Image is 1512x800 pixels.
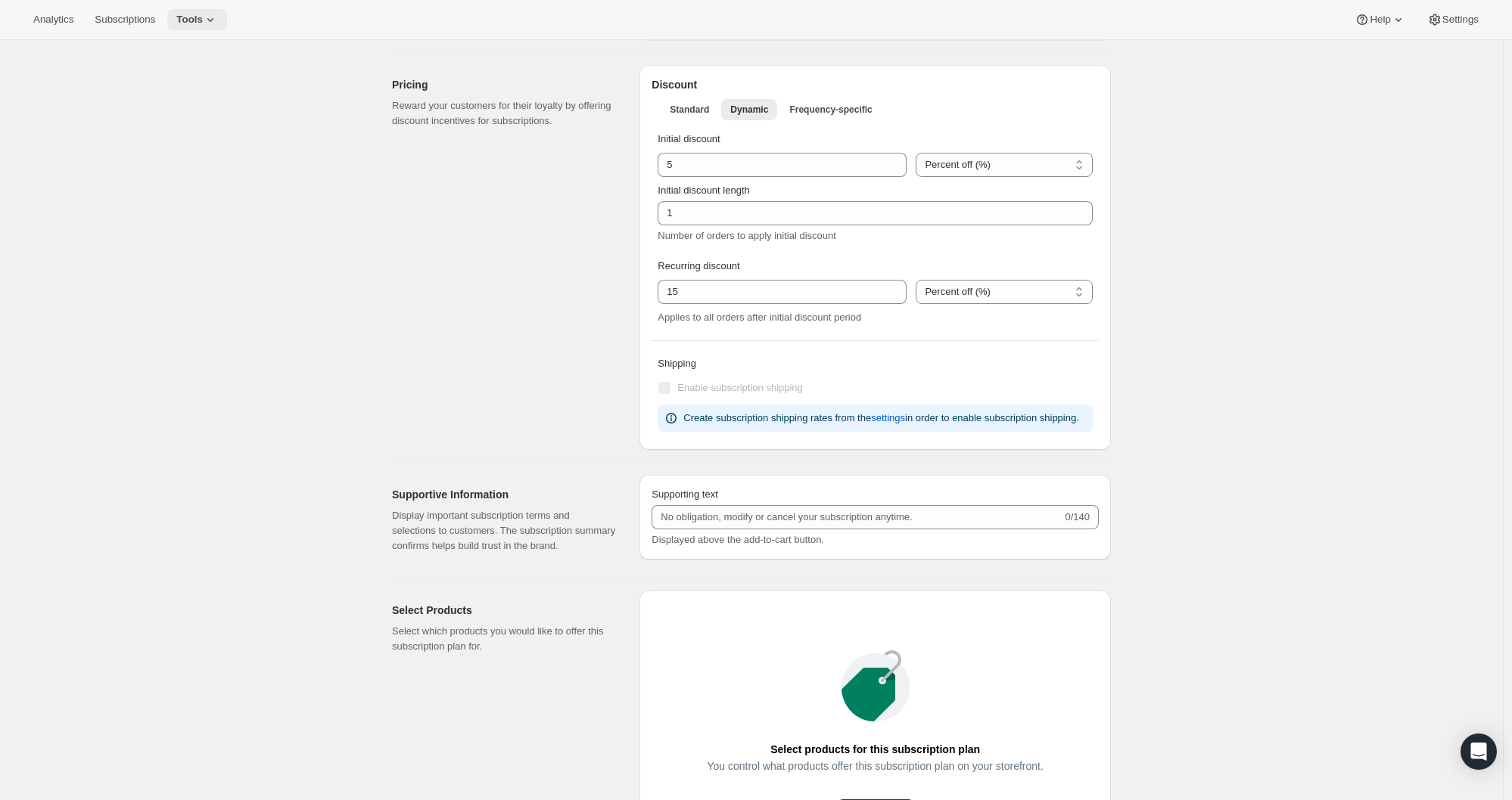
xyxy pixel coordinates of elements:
input: 3 [658,201,1070,225]
span: Enable subscription shipping [677,382,803,393]
div: Applies to all orders after initial discount period [658,310,1093,325]
span: settings [871,411,905,426]
h2: Select Products [392,603,615,618]
button: Settings [1418,9,1488,30]
input: No obligation, modify or cancel your subscription anytime. [652,505,1062,529]
button: settings [862,406,914,430]
p: Select which products you would like to offer this subscription plan for. [392,624,615,654]
button: Help [1346,9,1414,30]
span: Number of orders to apply initial discount [658,230,836,241]
p: Shipping [658,356,1093,371]
button: Subscriptions [86,9,164,30]
h2: Pricing [392,77,615,92]
span: Help [1370,14,1390,26]
p: Display important subscription terms and selections to customers. The subscription summary confir... [392,508,615,553]
span: Analytics [33,14,73,26]
span: Frequency-specific [789,104,872,116]
span: Displayed above the add-to-cart button. [652,534,824,545]
input: 10 [658,153,884,177]
input: 10 [658,280,884,304]
span: Supporting text [652,488,717,500]
span: Tools [176,14,203,26]
button: Analytics [24,9,82,30]
span: You control what products offer this subscription plan on your storefront. [707,755,1043,777]
span: Create subscription shipping rates from the in order to enable subscription shipping. [683,412,1078,423]
div: Open Intercom Messenger [1461,733,1497,770]
span: Standard [670,104,709,116]
span: Subscriptions [95,14,155,26]
span: Select products for this subscription plan [770,739,980,760]
h2: Discount [652,77,1099,92]
p: Recurring discount [658,259,1093,274]
h2: Supportive Information [392,487,615,502]
button: Tools [167,9,227,30]
span: Initial discount length [658,184,749,196]
span: Settings [1442,14,1479,26]
span: Dynamic [730,104,768,116]
p: Reward your customers for their loyalty by offering discount incentives for subscriptions. [392,98,615,129]
p: Initial discount [658,132,1093,147]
